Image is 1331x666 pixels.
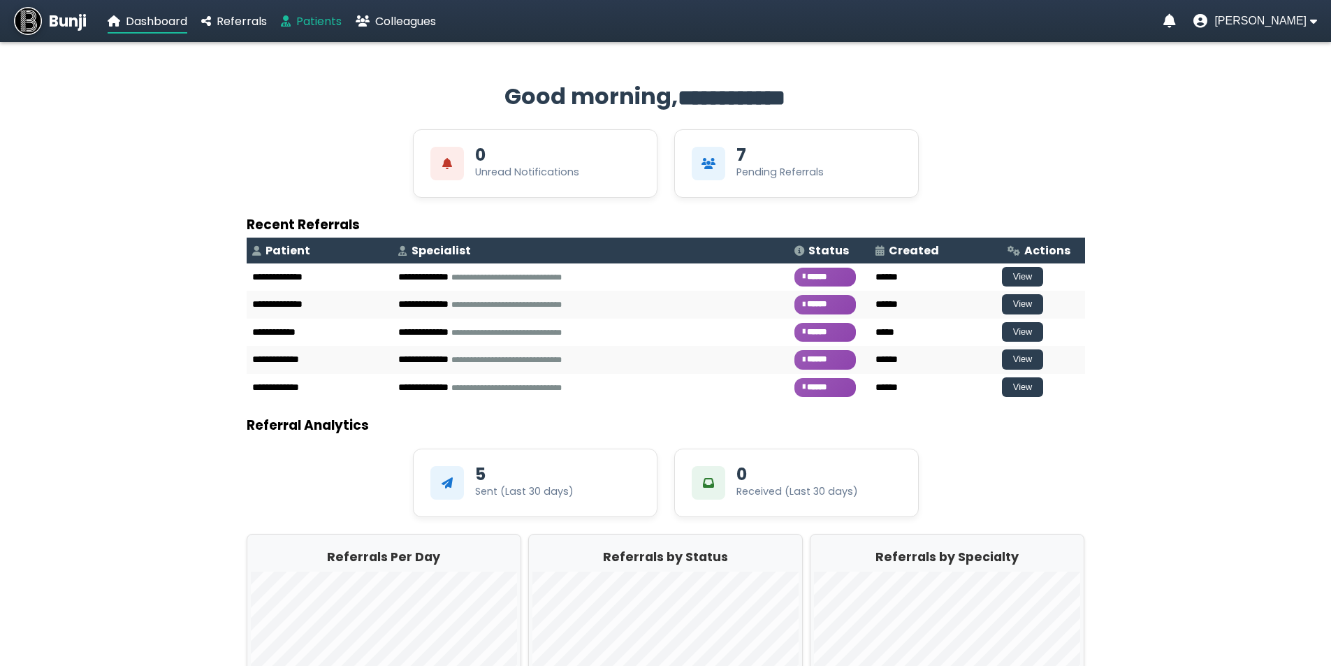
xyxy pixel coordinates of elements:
th: Specialist [393,238,789,263]
div: View Pending Referrals [674,129,919,198]
a: Colleagues [356,13,436,30]
div: 0 [475,147,486,164]
button: View [1002,267,1044,287]
button: View [1002,322,1044,342]
div: Pending Referrals [736,165,824,180]
span: Bunji [49,10,87,33]
h2: Referrals by Status [532,548,799,566]
a: Dashboard [108,13,187,30]
span: Patients [296,13,342,29]
span: Referrals [217,13,267,29]
div: 5Sent (Last 30 days) [413,449,657,517]
span: [PERSON_NAME] [1214,15,1307,27]
div: Received (Last 30 days) [736,484,858,499]
th: Status [789,238,870,263]
div: 7 [736,147,746,164]
h3: Referral Analytics [247,415,1085,435]
button: View [1002,377,1044,398]
th: Created [870,238,1002,263]
h2: Good morning, [247,80,1085,115]
button: View [1002,349,1044,370]
div: Sent (Last 30 days) [475,484,574,499]
a: Bunji [14,7,87,35]
div: Unread Notifications [475,165,579,180]
span: Colleagues [375,13,436,29]
a: Referrals [201,13,267,30]
a: Notifications [1163,14,1176,28]
button: User menu [1193,14,1317,28]
span: Dashboard [126,13,187,29]
th: Actions [1002,238,1085,263]
th: Patient [247,238,393,263]
div: View Unread Notifications [413,129,657,198]
img: Bunji Dental Referral Management [14,7,42,35]
h3: Recent Referrals [247,215,1085,235]
button: View [1002,294,1044,314]
h2: Referrals Per Day [251,548,517,566]
a: Patients [281,13,342,30]
div: 0Received (Last 30 days) [674,449,919,517]
h2: Referrals by Specialty [814,548,1080,566]
div: 5 [475,466,486,483]
div: 0 [736,466,747,483]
